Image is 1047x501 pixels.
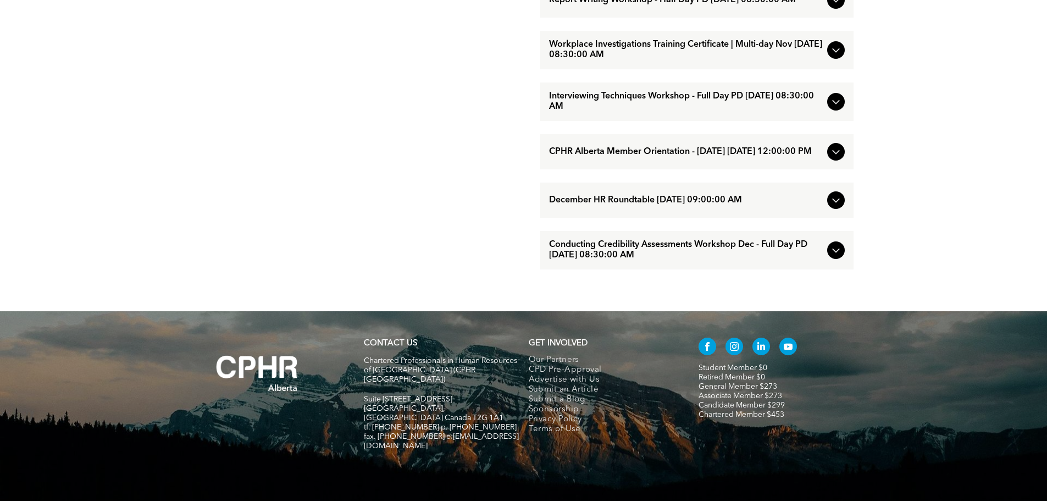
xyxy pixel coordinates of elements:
a: CPD Pre-Approval [529,365,675,375]
span: Workplace Investigations Training Certificate | Multi-day Nov [DATE] 08:30:00 AM [549,40,823,60]
a: facebook [699,338,716,358]
span: CPHR Alberta Member Orientation - [DATE] [DATE] 12:00:00 PM [549,147,823,157]
span: Chartered Professionals in Human Resources of [GEOGRAPHIC_DATA] (CPHR [GEOGRAPHIC_DATA]) [364,357,517,383]
a: Advertise with Us [529,375,675,385]
a: Privacy Policy [529,415,675,425]
a: Associate Member $273 [699,392,782,400]
img: A white background with a few lines on it [194,333,320,414]
span: fax. [PHONE_NUMBER] e:[EMAIL_ADDRESS][DOMAIN_NAME] [364,433,519,450]
a: Candidate Member $299 [699,401,785,409]
a: instagram [725,338,743,358]
span: Suite [STREET_ADDRESS] [364,395,452,403]
span: [GEOGRAPHIC_DATA], [GEOGRAPHIC_DATA] Canada T2G 1A1 [364,405,503,422]
a: Terms of Use [529,425,675,434]
a: Submit an Article [529,385,675,395]
a: linkedin [752,338,770,358]
a: youtube [779,338,797,358]
a: Sponsorship [529,405,675,415]
span: tf. [PHONE_NUMBER] p. [PHONE_NUMBER] [364,423,517,431]
a: Student Member $0 [699,364,767,372]
span: Conducting Credibility Assessments Workshop Dec - Full Day PD [DATE] 08:30:00 AM [549,240,823,261]
a: General Member $273 [699,383,777,390]
a: CONTACT US [364,339,417,348]
span: December HR Roundtable [DATE] 09:00:00 AM [549,195,823,206]
a: Our Partners [529,355,675,365]
span: Interviewing Techniques Workshop - Full Day PD [DATE] 08:30:00 AM [549,91,823,112]
span: GET INVOLVED [529,339,588,348]
a: Submit a Blog [529,395,675,405]
a: Retired Member $0 [699,373,765,381]
a: Chartered Member $453 [699,411,784,419]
